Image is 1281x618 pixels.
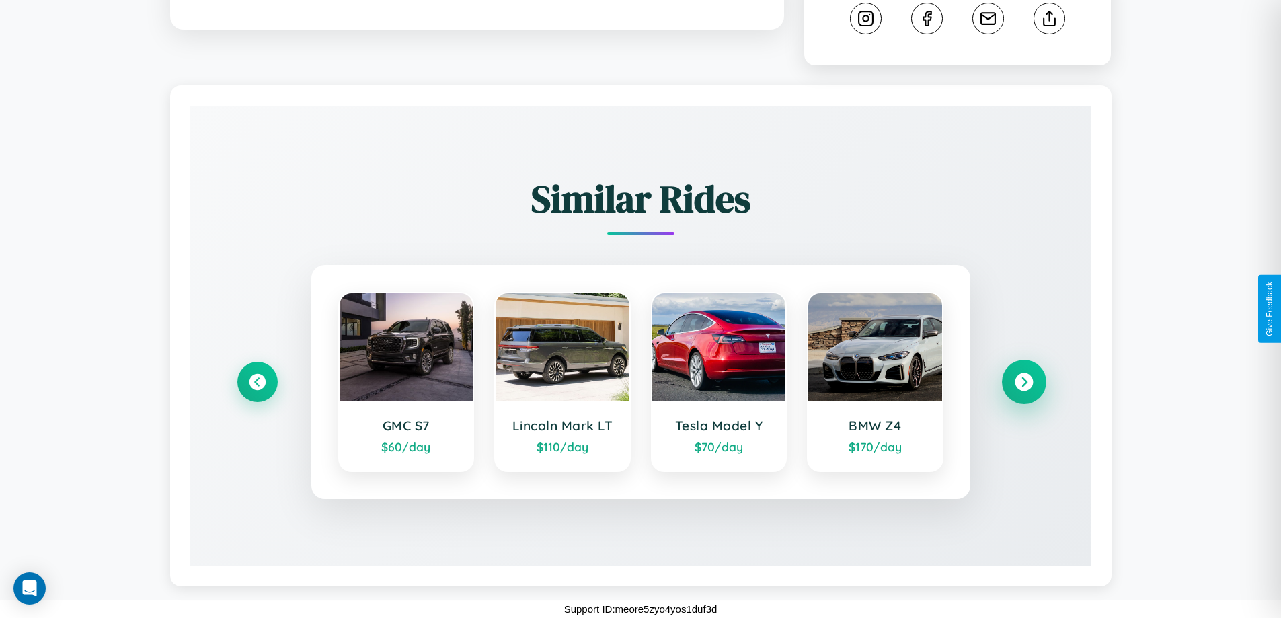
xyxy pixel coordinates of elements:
div: $ 170 /day [822,439,929,454]
a: Lincoln Mark LT$110/day [494,292,631,472]
div: $ 60 /day [353,439,460,454]
h3: Tesla Model Y [666,418,773,434]
div: $ 110 /day [509,439,616,454]
h3: BMW Z4 [822,418,929,434]
div: Give Feedback [1265,282,1274,336]
a: Tesla Model Y$70/day [651,292,787,472]
div: Open Intercom Messenger [13,572,46,605]
a: GMC S7$60/day [338,292,475,472]
h3: Lincoln Mark LT [509,418,616,434]
h3: GMC S7 [353,418,460,434]
div: $ 70 /day [666,439,773,454]
a: BMW Z4$170/day [807,292,943,472]
h2: Similar Rides [237,173,1044,225]
p: Support ID: meore5zyo4yos1duf3d [564,600,717,618]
